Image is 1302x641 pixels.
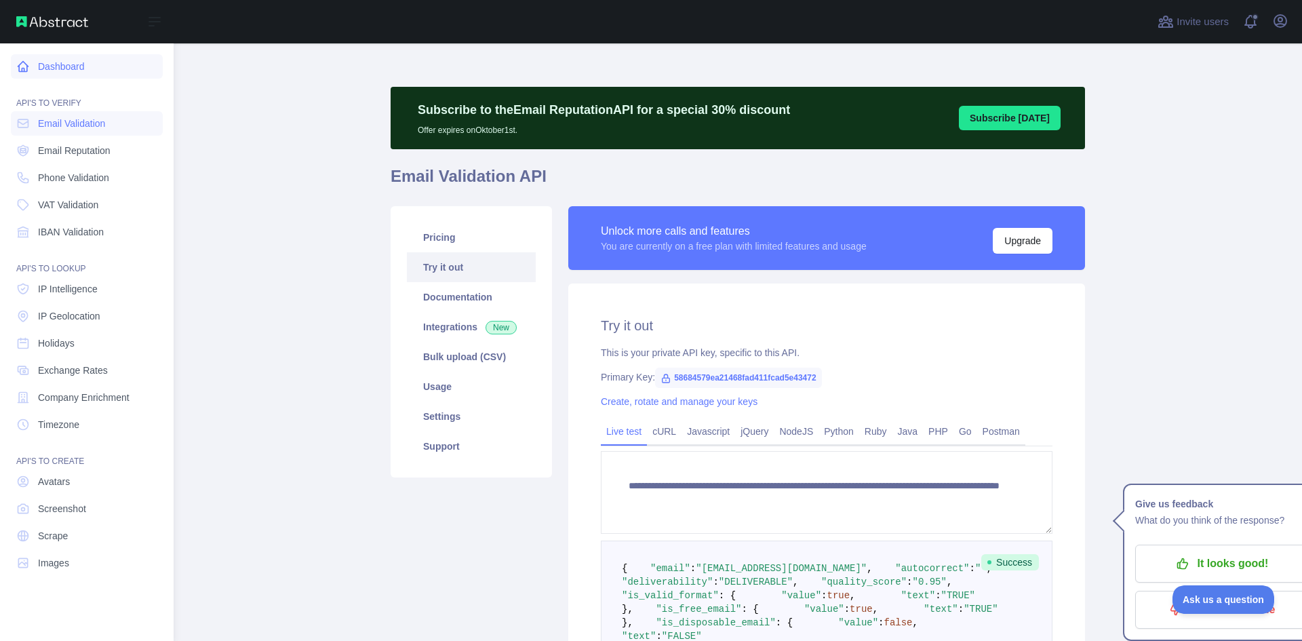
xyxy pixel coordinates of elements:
[907,577,912,587] span: :
[11,247,163,274] div: API'S TO LOOKUP
[418,100,790,119] p: Subscribe to the Email Reputation API for a special 30 % discount
[407,282,536,312] a: Documentation
[601,223,867,239] div: Unlock more calls and features
[486,321,517,334] span: New
[981,554,1039,570] span: Success
[964,604,998,615] span: "TRUE"
[601,396,757,407] a: Create, rotate and manage your keys
[947,577,952,587] span: ,
[867,563,872,574] span: ,
[827,590,850,601] span: true
[655,368,822,388] span: 58684579ea21468fad411fcad5e43472
[873,604,878,615] span: ,
[821,577,907,587] span: "quality_score"
[719,577,793,587] span: "DELIVERABLE"
[407,402,536,431] a: Settings
[407,312,536,342] a: Integrations New
[935,590,941,601] span: :
[844,604,850,615] span: :
[38,418,79,431] span: Timezone
[38,309,100,323] span: IP Geolocation
[601,421,647,442] a: Live test
[818,421,859,442] a: Python
[959,106,1061,130] button: Subscribe [DATE]
[892,421,924,442] a: Java
[407,342,536,372] a: Bulk upload (CSV)
[781,590,821,601] span: "value"
[11,111,163,136] a: Email Validation
[38,117,105,130] span: Email Validation
[622,604,633,615] span: },
[601,239,867,253] div: You are currently on a free plan with limited features and usage
[38,529,68,543] span: Scrape
[38,336,75,350] span: Holidays
[407,222,536,252] a: Pricing
[38,225,104,239] span: IBAN Validation
[975,563,987,574] span: ""
[958,604,964,615] span: :
[38,391,130,404] span: Company Enrichment
[924,604,958,615] span: "text"
[941,590,975,601] span: "TRUE"
[977,421,1025,442] a: Postman
[622,617,633,628] span: },
[923,421,953,442] a: PHP
[11,358,163,383] a: Exchange Rates
[690,563,696,574] span: :
[38,475,70,488] span: Avatars
[11,54,163,79] a: Dashboard
[11,412,163,437] a: Timezone
[913,617,918,628] span: ,
[622,577,713,587] span: "deliverability"
[650,563,690,574] span: "email"
[601,346,1052,360] div: This is your private API key, specific to this API.
[735,421,774,442] a: jQuery
[407,431,536,461] a: Support
[656,617,775,628] span: "is_disposable_email"
[774,421,818,442] a: NodeJS
[895,563,969,574] span: "autocorrect"
[38,556,69,570] span: Images
[11,277,163,301] a: IP Intelligence
[850,604,873,615] span: true
[11,304,163,328] a: IP Geolocation
[696,563,867,574] span: "[EMAIL_ADDRESS][DOMAIN_NAME]"
[1172,585,1275,614] iframe: Toggle Customer Support
[993,228,1052,254] button: Upgrade
[418,119,790,136] p: Offer expires on Oktober 1st.
[859,421,892,442] a: Ruby
[656,604,741,615] span: "is_free_email"
[719,590,736,601] span: : {
[11,385,163,410] a: Company Enrichment
[821,590,827,601] span: :
[38,282,98,296] span: IP Intelligence
[884,617,913,628] span: false
[804,604,844,615] span: "value"
[647,421,682,442] a: cURL
[11,166,163,190] a: Phone Validation
[622,590,719,601] span: "is_valid_format"
[901,590,935,601] span: "text"
[850,590,855,601] span: ,
[601,316,1052,335] h2: Try it out
[11,497,163,521] a: Screenshot
[682,421,735,442] a: Javascript
[913,577,947,587] span: "0.95"
[11,551,163,575] a: Images
[38,144,111,157] span: Email Reputation
[11,524,163,548] a: Scrape
[776,617,793,628] span: : {
[793,577,798,587] span: ,
[878,617,884,628] span: :
[11,81,163,109] div: API'S TO VERIFY
[16,16,88,27] img: Abstract API
[407,372,536,402] a: Usage
[11,138,163,163] a: Email Reputation
[713,577,718,587] span: :
[11,193,163,217] a: VAT Validation
[11,220,163,244] a: IBAN Validation
[11,331,163,355] a: Holidays
[741,604,758,615] span: : {
[38,171,109,184] span: Phone Validation
[970,563,975,574] span: :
